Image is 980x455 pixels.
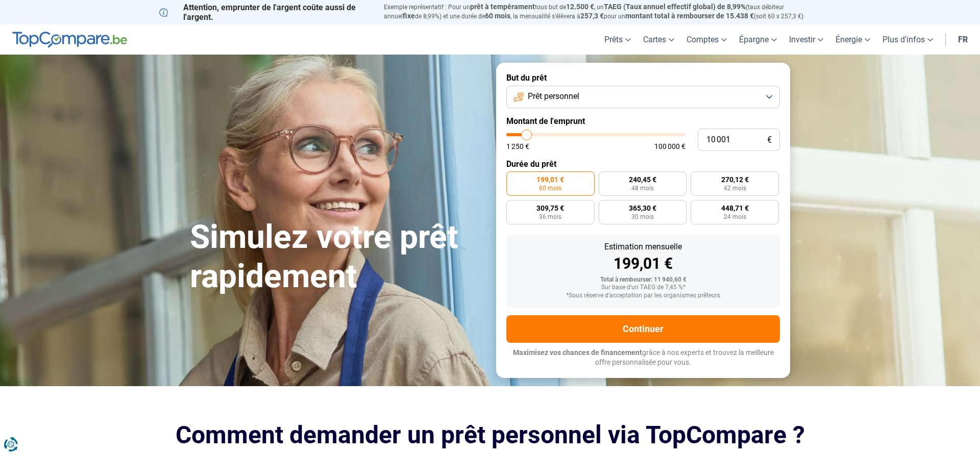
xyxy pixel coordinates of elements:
a: Épargne [733,24,783,55]
span: prêt à tempérament [470,3,535,11]
p: grâce à nos experts et trouvez la meilleure offre personnalisée pour vous. [506,348,780,368]
span: 1 250 € [506,143,529,150]
span: 30 mois [631,214,654,220]
h2: Comment demander un prêt personnel via TopCompare ? [159,421,821,449]
label: Montant de l'emprunt [506,116,780,126]
span: 240,45 € [629,176,656,183]
button: Continuer [506,315,780,343]
span: Prêt personnel [528,91,579,102]
span: 24 mois [724,214,746,220]
p: Attention, emprunter de l'argent coûte aussi de l'argent. [159,3,372,22]
span: 199,01 € [536,176,564,183]
img: TopCompare [12,32,127,48]
a: Cartes [637,24,680,55]
span: 365,30 € [629,205,656,212]
span: 448,71 € [721,205,749,212]
span: montant total à rembourser de 15.438 € [625,12,754,20]
h1: Simulez votre prêt rapidement [190,218,484,296]
a: fr [952,24,974,55]
span: 60 mois [539,185,561,191]
span: 100 000 € [654,143,685,150]
a: Prêts [598,24,637,55]
div: *Sous réserve d'acceptation par les organismes prêteurs [514,292,772,299]
label: But du prêt [506,73,780,83]
span: 36 mois [539,214,561,220]
button: Prêt personnel [506,86,780,108]
a: Comptes [680,24,733,55]
span: 270,12 € [721,176,749,183]
a: Investir [783,24,829,55]
span: 60 mois [485,12,510,20]
div: Sur base d'un TAEG de 7,45 %* [514,284,772,291]
span: 309,75 € [536,205,564,212]
span: 257,3 € [580,12,604,20]
a: Plus d'infos [876,24,939,55]
label: Durée du prêt [506,159,780,169]
span: Maximisez vos chances de financement [513,348,642,357]
span: 12.500 € [566,3,594,11]
span: 42 mois [724,185,746,191]
div: Estimation mensuelle [514,243,772,251]
p: Exemple représentatif : Pour un tous but de , un (taux débiteur annuel de 8,99%) et une durée de ... [384,3,821,21]
a: Énergie [829,24,876,55]
span: 48 mois [631,185,654,191]
div: 199,01 € [514,256,772,271]
span: € [767,136,772,144]
span: fixe [403,12,415,20]
span: TAEG (Taux annuel effectif global) de 8,99% [604,3,746,11]
div: Total à rembourser: 11 940,60 € [514,276,772,284]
